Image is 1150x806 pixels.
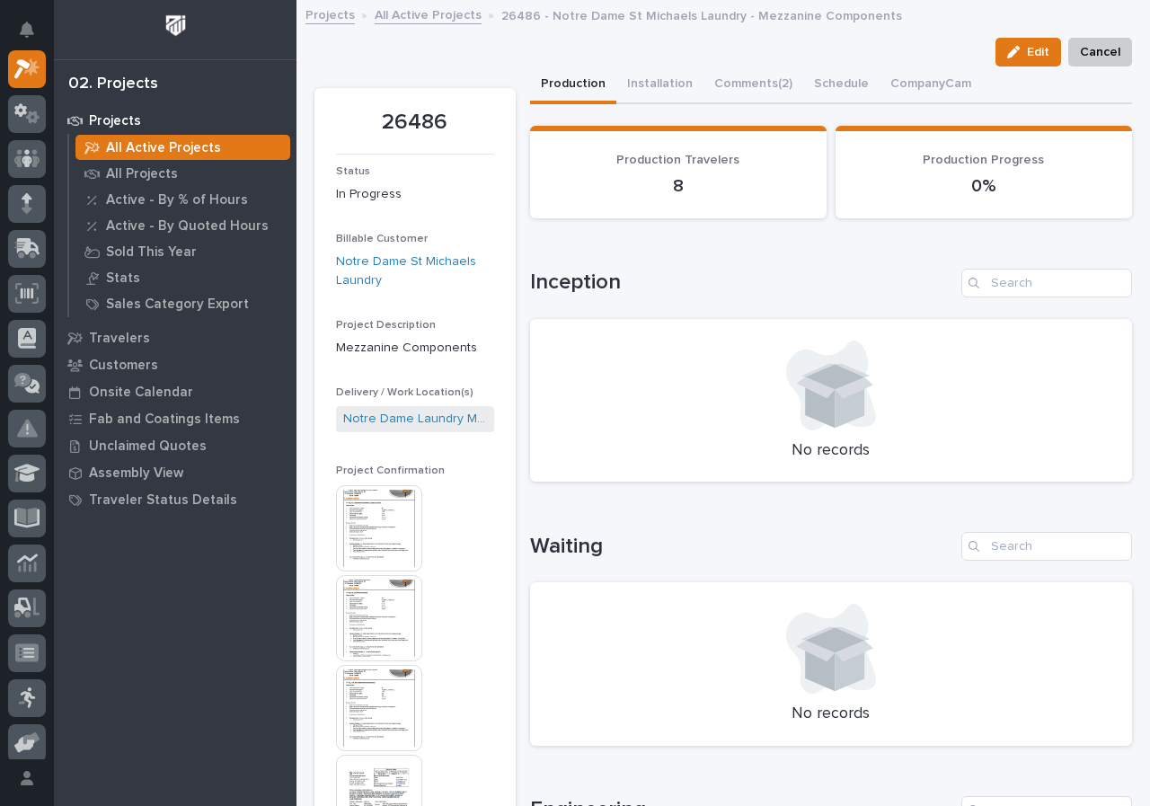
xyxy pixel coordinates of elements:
p: In Progress [336,185,494,204]
a: Sold This Year [69,239,296,264]
span: Delivery / Work Location(s) [336,387,473,398]
p: Travelers [89,331,150,347]
a: Customers [54,351,296,378]
a: Projects [54,107,296,134]
p: Projects [89,113,141,129]
p: 26486 [336,110,494,136]
input: Search [961,532,1132,561]
button: Installation [616,66,703,104]
span: Production Progress [923,154,1044,166]
p: 8 [552,175,805,197]
button: Schedule [803,66,880,104]
button: CompanyCam [880,66,982,104]
span: Production Travelers [616,154,739,166]
p: Assembly View [89,465,183,482]
button: Notifications [8,11,46,49]
a: Stats [69,265,296,290]
p: Stats [106,270,140,287]
p: All Active Projects [106,140,221,156]
p: 0% [857,175,1110,197]
button: Production [530,66,616,104]
span: Status [336,166,370,177]
a: All Active Projects [69,135,296,160]
p: 26486 - Notre Dame St Michaels Laundry - Mezzanine Components [501,4,902,24]
input: Search [961,269,1132,297]
button: Comments (2) [703,66,803,104]
span: Project Description [336,320,436,331]
h1: Waiting [530,534,955,560]
p: Sold This Year [106,244,197,261]
a: Onsite Calendar [54,378,296,405]
img: Workspace Logo [159,9,192,42]
a: Unclaimed Quotes [54,432,296,459]
span: Cancel [1080,41,1120,63]
a: Fab and Coatings Items [54,405,296,432]
span: Edit [1027,44,1049,60]
button: Edit [995,38,1061,66]
a: All Active Projects [375,4,482,24]
p: Active - By Quoted Hours [106,218,269,235]
a: Assembly View [54,459,296,486]
a: Active - By Quoted Hours [69,213,296,238]
a: Active - By % of Hours [69,187,296,212]
span: Billable Customer [336,234,428,244]
p: Customers [89,358,158,374]
a: Sales Category Export [69,291,296,316]
p: Traveler Status Details [89,492,237,509]
p: Mezzanine Components [336,339,494,358]
h1: Inception [530,270,955,296]
p: Fab and Coatings Items [89,412,240,428]
p: Active - By % of Hours [106,192,248,208]
p: All Projects [106,166,178,182]
div: Notifications [22,22,46,50]
a: Notre Dame Laundry Main [343,410,487,429]
a: Projects [305,4,355,24]
a: Traveler Status Details [54,486,296,513]
p: Onsite Calendar [89,385,193,401]
button: Cancel [1068,38,1132,66]
p: Sales Category Export [106,297,249,313]
a: Notre Dame St Michaels Laundry [336,252,494,290]
p: No records [552,441,1111,461]
a: Travelers [54,324,296,351]
span: Project Confirmation [336,465,445,476]
div: 02. Projects [68,75,158,94]
p: Unclaimed Quotes [89,438,207,455]
a: All Projects [69,161,296,186]
p: No records [552,704,1111,724]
